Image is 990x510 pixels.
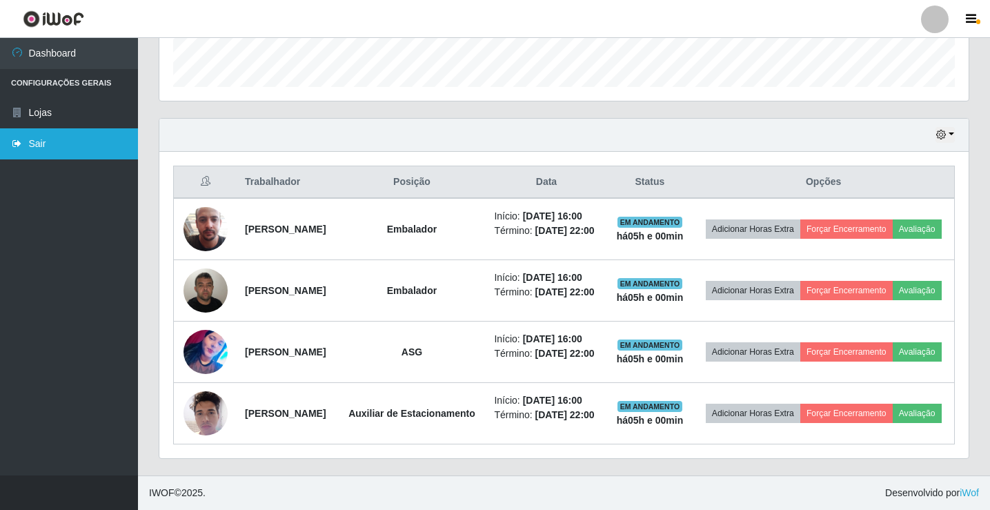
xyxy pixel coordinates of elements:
[800,404,893,423] button: Forçar Encerramento
[535,348,595,359] time: [DATE] 22:00
[800,219,893,239] button: Forçar Encerramento
[617,415,684,426] strong: há 05 h e 00 min
[800,281,893,300] button: Forçar Encerramento
[348,408,475,419] strong: Auxiliar de Estacionamento
[893,281,942,300] button: Avaliação
[245,408,326,419] strong: [PERSON_NAME]
[893,404,942,423] button: Avaliação
[494,332,598,346] li: Início:
[387,285,437,296] strong: Embalador
[245,224,326,235] strong: [PERSON_NAME]
[706,404,800,423] button: Adicionar Horas Extra
[523,272,582,283] time: [DATE] 16:00
[535,286,595,297] time: [DATE] 22:00
[617,217,683,228] span: EM ANDAMENTO
[617,401,683,412] span: EM ANDAMENTO
[523,333,582,344] time: [DATE] 16:00
[693,166,954,199] th: Opções
[494,271,598,285] li: Início:
[237,166,337,199] th: Trabalhador
[245,346,326,357] strong: [PERSON_NAME]
[402,346,422,357] strong: ASG
[523,210,582,222] time: [DATE] 16:00
[184,261,228,320] img: 1714957062897.jpeg
[494,393,598,408] li: Início:
[893,219,942,239] button: Avaliação
[494,209,598,224] li: Início:
[893,342,942,362] button: Avaliação
[149,486,206,500] span: © 2025 .
[523,395,582,406] time: [DATE] 16:00
[23,10,84,28] img: CoreUI Logo
[885,486,979,500] span: Desenvolvido por
[494,285,598,300] li: Término:
[184,384,228,442] img: 1725546046209.jpeg
[535,225,595,236] time: [DATE] 22:00
[494,346,598,361] li: Término:
[184,313,228,391] img: 1692382805354.jpeg
[494,224,598,238] li: Término:
[494,408,598,422] li: Término:
[617,292,684,303] strong: há 05 h e 00 min
[617,278,683,289] span: EM ANDAMENTO
[617,340,683,351] span: EM ANDAMENTO
[706,219,800,239] button: Adicionar Horas Extra
[149,487,175,498] span: IWOF
[706,342,800,362] button: Adicionar Horas Extra
[960,487,979,498] a: iWof
[245,285,326,296] strong: [PERSON_NAME]
[535,409,595,420] time: [DATE] 22:00
[387,224,437,235] strong: Embalador
[706,281,800,300] button: Adicionar Horas Extra
[800,342,893,362] button: Forçar Encerramento
[607,166,693,199] th: Status
[617,231,684,242] strong: há 05 h e 00 min
[617,353,684,364] strong: há 05 h e 00 min
[338,166,486,199] th: Posição
[486,166,606,199] th: Data
[184,190,228,268] img: 1745843945427.jpeg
